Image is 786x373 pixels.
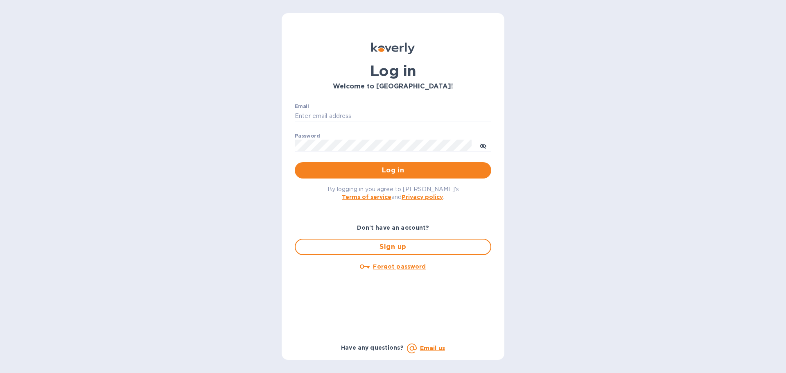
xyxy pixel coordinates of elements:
[357,224,429,231] b: Don't have an account?
[295,133,320,138] label: Password
[295,83,491,90] h3: Welcome to [GEOGRAPHIC_DATA]!
[420,345,445,351] a: Email us
[295,62,491,79] h1: Log in
[302,242,484,252] span: Sign up
[327,186,459,200] span: By logging in you agree to [PERSON_NAME]'s and .
[295,239,491,255] button: Sign up
[373,263,426,270] u: Forgot password
[301,165,485,175] span: Log in
[295,110,491,122] input: Enter email address
[475,137,491,154] button: toggle password visibility
[295,162,491,179] button: Log in
[341,344,404,351] b: Have any questions?
[371,43,415,54] img: Koverly
[342,194,391,200] a: Terms of service
[402,194,443,200] a: Privacy policy
[295,104,309,109] label: Email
